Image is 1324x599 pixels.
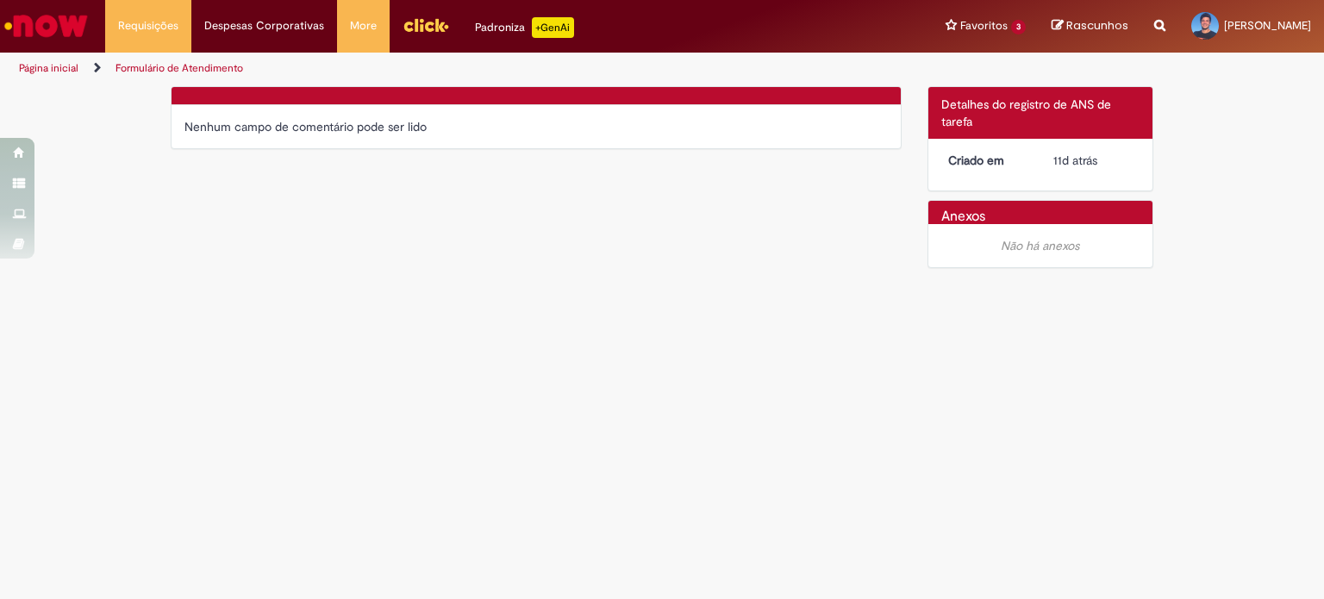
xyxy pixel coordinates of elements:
[1053,153,1097,168] span: 11d atrás
[935,152,1041,169] dt: Criado em
[184,118,888,135] div: Nenhum campo de comentário pode ser lido
[1053,152,1134,169] div: 18/09/2025 17:33:42
[118,17,178,34] span: Requisições
[350,17,377,34] span: More
[1066,17,1128,34] span: Rascunhos
[204,17,324,34] span: Despesas Corporativas
[116,61,243,75] a: Formulário de Atendimento
[475,17,574,38] div: Padroniza
[960,17,1008,34] span: Favoritos
[403,12,449,38] img: click_logo_yellow_360x200.png
[1052,18,1128,34] a: Rascunhos
[13,53,870,84] ul: Trilhas de página
[941,209,985,225] h2: Anexos
[1001,238,1079,253] em: Não há anexos
[1011,20,1026,34] span: 3
[2,9,91,43] img: ServiceNow
[941,97,1111,129] span: Detalhes do registro de ANS de tarefa
[1053,153,1097,168] time: 18/09/2025 17:33:42
[19,61,78,75] a: Página inicial
[1224,18,1311,33] span: [PERSON_NAME]
[532,17,574,38] p: +GenAi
